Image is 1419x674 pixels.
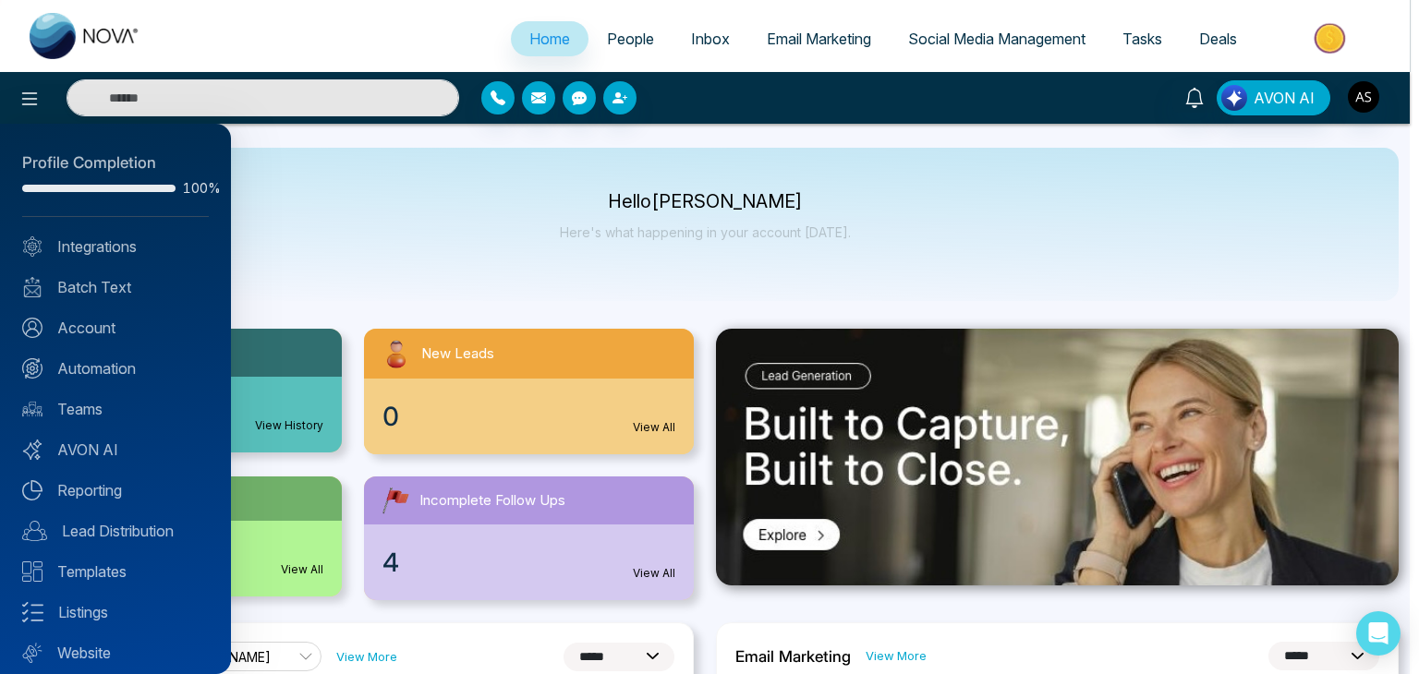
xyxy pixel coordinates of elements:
img: batch_text_white.png [22,277,42,297]
a: Reporting [22,479,209,501]
div: Profile Completion [22,151,209,175]
a: Automation [22,357,209,379]
a: Teams [22,398,209,420]
img: Listings.svg [22,602,43,622]
a: AVON AI [22,439,209,461]
a: Templates [22,560,209,583]
div: Open Intercom Messenger [1356,611,1401,656]
img: Website.svg [22,643,42,663]
img: Automation.svg [22,358,42,379]
span: 100% [183,182,209,195]
img: Reporting.svg [22,480,42,500]
a: Account [22,317,209,339]
a: Batch Text [22,276,209,298]
img: Templates.svg [22,561,42,582]
img: Account.svg [22,318,42,338]
a: Website [22,642,209,664]
img: Integrated.svg [22,236,42,257]
img: Lead-dist.svg [22,521,47,541]
a: Lead Distribution [22,520,209,542]
a: Listings [22,601,209,623]
img: team.svg [22,399,42,419]
a: Integrations [22,235,209,258]
img: Avon-AI.svg [22,439,42,460]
